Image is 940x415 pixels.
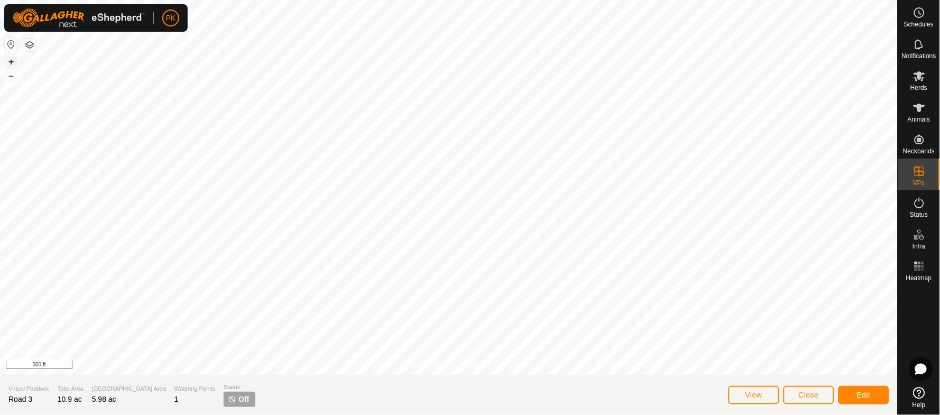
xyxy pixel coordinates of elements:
button: Map Layers [23,39,36,51]
button: Reset Map [5,38,17,51]
span: Off [238,394,249,405]
a: Contact Us [459,361,491,371]
button: View [729,386,779,404]
a: Help [898,383,940,412]
span: Infra [913,243,925,250]
span: Neckbands [903,148,935,154]
span: Help [913,402,926,408]
span: Total Area [58,384,84,393]
span: Virtual Paddock [8,384,49,393]
span: VPs [913,180,925,186]
span: [GEOGRAPHIC_DATA] Area [92,384,166,393]
span: Close [799,391,819,399]
span: 10.9 ac [58,395,82,403]
span: Road 3 [8,395,32,403]
img: Gallagher Logo [13,8,145,27]
span: Heatmap [906,275,932,281]
span: Status [910,211,928,218]
button: + [5,56,17,68]
button: – [5,69,17,82]
span: Notifications [902,53,936,59]
span: Status [224,383,255,392]
span: Herds [910,85,927,91]
span: 1 [174,395,179,403]
button: Close [784,386,834,404]
span: PK [166,13,176,24]
span: Animals [908,116,930,123]
span: Watering Points [174,384,215,393]
span: Edit [857,391,871,399]
button: Edit [838,386,889,404]
span: View [745,391,762,399]
a: Privacy Policy [407,361,447,371]
img: turn-off [228,395,236,403]
span: 5.98 ac [92,395,116,403]
span: Schedules [904,21,934,27]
